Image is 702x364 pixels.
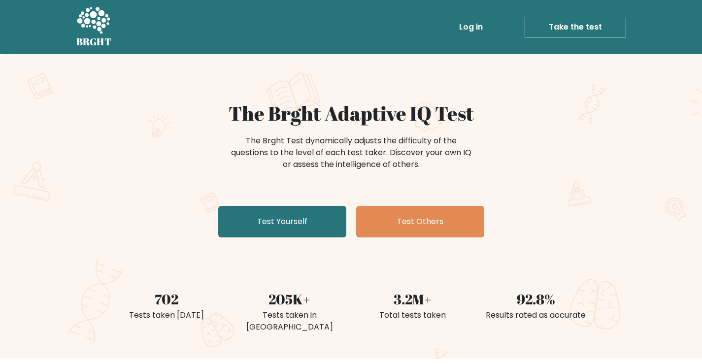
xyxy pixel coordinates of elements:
[356,206,484,237] a: Test Others
[76,36,112,48] h5: BRGHT
[111,289,222,309] div: 702
[455,17,487,37] a: Log in
[357,289,468,309] div: 3.2M+
[480,309,592,321] div: Results rated as accurate
[76,4,112,50] a: BRGHT
[228,135,474,170] div: The Brght Test dynamically adjusts the difficulty of the questions to the level of each test take...
[111,101,592,125] h1: The Brght Adaptive IQ Test
[111,309,222,321] div: Tests taken [DATE]
[357,309,468,321] div: Total tests taken
[525,17,626,37] a: Take the test
[218,206,346,237] a: Test Yourself
[480,289,592,309] div: 92.8%
[234,309,345,333] div: Tests taken in [GEOGRAPHIC_DATA]
[234,289,345,309] div: 205K+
